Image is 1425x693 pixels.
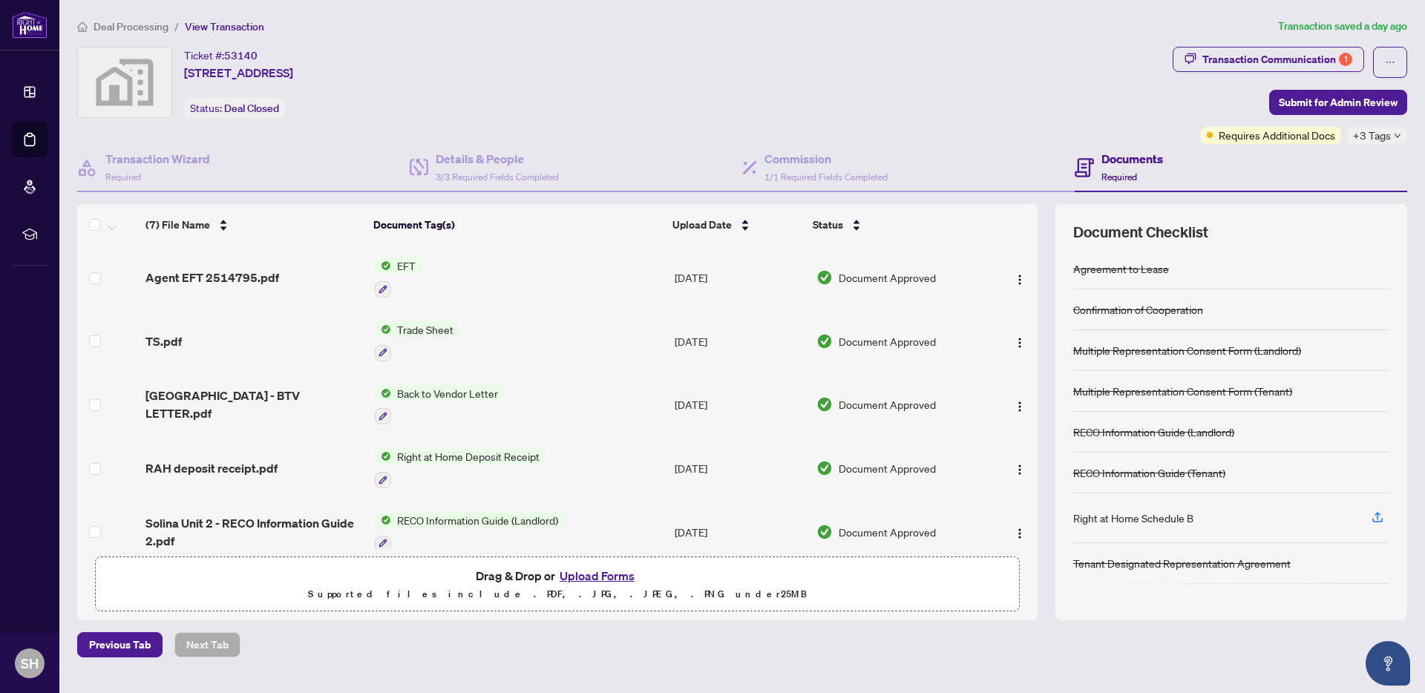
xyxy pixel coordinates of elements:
img: Document Status [816,460,833,476]
button: Previous Tab [77,632,163,657]
span: 3/3 Required Fields Completed [436,171,559,183]
span: ellipsis [1385,57,1395,68]
img: Status Icon [375,321,391,338]
span: Document Approved [839,269,936,286]
div: Multiple Representation Consent Form (Landlord) [1073,342,1301,358]
td: [DATE] [669,373,810,437]
button: Logo [1008,266,1032,289]
span: Document Approved [839,460,936,476]
button: Status IconEFT [375,257,422,298]
span: +3 Tags [1353,127,1391,144]
img: Status Icon [375,448,391,464]
td: [DATE] [669,500,810,564]
img: Document Status [816,269,833,286]
div: Multiple Representation Consent Form (Tenant) [1073,383,1292,399]
span: home [77,22,88,32]
img: Document Status [816,524,833,540]
span: RECO Information Guide (Landlord) [391,512,564,528]
th: Document Tag(s) [367,204,666,246]
img: logo [12,11,47,39]
span: Submit for Admin Review [1279,91,1398,114]
th: Status [807,204,983,246]
span: Drag & Drop or [476,566,639,585]
h4: Documents [1101,150,1163,168]
h4: Transaction Wizard [105,150,210,168]
p: Supported files include .PDF, .JPG, .JPEG, .PNG under 25 MB [105,585,1010,603]
button: Logo [1008,393,1032,416]
button: Status IconRECO Information Guide (Landlord) [375,512,564,552]
span: (7) File Name [145,217,210,233]
span: EFT [391,257,422,274]
button: Upload Forms [555,566,639,585]
span: Solina Unit 2 - RECO Information Guide 2.pdf [145,514,363,550]
button: Status IconRight at Home Deposit Receipt [375,448,546,488]
span: Trade Sheet [391,321,459,338]
img: Status Icon [375,385,391,401]
img: Logo [1014,464,1026,476]
div: 1 [1339,53,1352,66]
div: Ticket #: [184,47,258,64]
li: / [174,18,179,35]
span: Previous Tab [89,633,151,657]
th: (7) File Name [140,204,367,246]
img: svg%3e [78,47,171,117]
h4: Commission [764,150,888,168]
button: Submit for Admin Review [1269,90,1407,115]
div: Agreement to Lease [1073,260,1169,277]
span: Deal Processing [94,20,168,33]
span: Drag & Drop orUpload FormsSupported files include .PDF, .JPG, .JPEG, .PNG under25MB [96,557,1019,612]
td: [DATE] [669,436,810,500]
td: [DATE] [669,309,810,373]
img: Logo [1014,401,1026,413]
button: Logo [1008,456,1032,480]
div: Status: [184,98,285,118]
button: Next Tab [174,632,240,657]
div: Confirmation of Cooperation [1073,301,1203,318]
span: Deal Closed [224,102,279,115]
span: Document Approved [839,396,936,413]
img: Logo [1014,337,1026,349]
article: Transaction saved a day ago [1278,18,1407,35]
span: TS.pdf [145,332,182,350]
span: Agent EFT 2514795.pdf [145,269,279,286]
span: Requires Additional Docs [1219,127,1335,143]
span: View Transaction [185,20,264,33]
img: Status Icon [375,512,391,528]
span: Back to Vendor Letter [391,385,504,401]
span: Required [1101,171,1137,183]
span: Required [105,171,141,183]
span: SH [21,653,39,674]
h4: Details & People [436,150,559,168]
div: Tenant Designated Representation Agreement [1073,555,1291,571]
button: Status IconTrade Sheet [375,321,459,361]
span: Document Approved [839,333,936,349]
button: Transaction Communication1 [1173,47,1364,72]
span: Status [813,217,843,233]
button: Status IconBack to Vendor Letter [375,385,504,425]
img: Status Icon [375,257,391,274]
span: [GEOGRAPHIC_DATA] - BTV LETTER.pdf [145,387,363,422]
div: RECO Information Guide (Tenant) [1073,464,1225,481]
th: Upload Date [666,204,807,246]
td: [DATE] [669,246,810,309]
button: Logo [1008,329,1032,353]
button: Logo [1008,520,1032,544]
img: Logo [1014,274,1026,286]
span: down [1394,132,1401,139]
span: [STREET_ADDRESS] [184,64,293,82]
span: RAH deposit receipt.pdf [145,459,278,477]
img: Document Status [816,333,833,349]
img: Logo [1014,528,1026,539]
span: Upload Date [672,217,732,233]
span: 53140 [224,49,258,62]
span: 1/1 Required Fields Completed [764,171,888,183]
span: Right at Home Deposit Receipt [391,448,546,464]
span: Document Approved [839,524,936,540]
span: Document Checklist [1073,222,1208,243]
img: Document Status [816,396,833,413]
div: Transaction Communication [1202,47,1352,71]
div: RECO Information Guide (Landlord) [1073,424,1234,440]
div: Right at Home Schedule B [1073,510,1193,526]
button: Open asap [1366,641,1410,686]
